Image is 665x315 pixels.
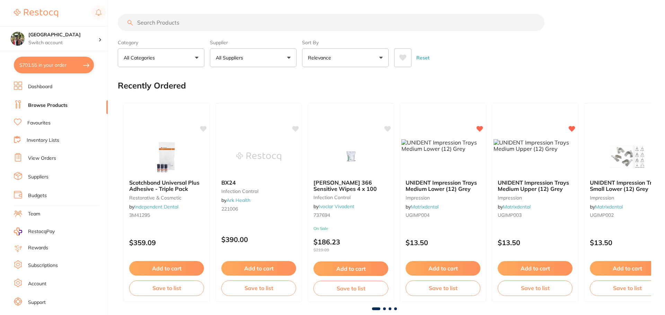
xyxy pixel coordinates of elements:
[144,139,189,174] img: Scotchbond Universal Plus Adhesive - Triple Pack
[319,203,354,210] a: Ivoclar Vivadent
[11,32,25,46] img: Wanneroo Dental Centre
[313,226,388,231] small: On Sale
[313,238,388,252] p: $186.23
[129,280,204,296] button: Save to list
[590,261,665,276] button: Add to cart
[28,280,46,287] a: Account
[590,239,665,247] p: $13.50
[308,54,334,61] p: Relevance
[313,203,354,210] span: by
[221,188,296,194] small: infection control
[313,195,388,200] small: infection control
[406,204,438,210] span: by
[14,57,94,73] button: $701.55 in your order
[406,212,480,218] small: UGIMP004
[590,195,665,201] small: impression
[414,48,432,67] button: Reset
[28,211,40,217] a: Team
[14,9,58,17] img: Restocq Logo
[302,48,389,67] button: Relevance
[28,228,55,235] span: RestocqPay
[221,206,296,212] small: 221006
[28,83,52,90] a: Dashboard
[498,280,573,296] button: Save to list
[590,280,665,296] button: Save to list
[302,39,389,46] label: Sort By
[221,197,250,203] span: by
[28,39,98,46] p: Switch account
[498,261,573,276] button: Add to cart
[503,204,531,210] a: Matrixdental
[14,5,58,21] a: Restocq Logo
[210,48,296,67] button: All Suppliers
[498,204,531,210] span: by
[27,137,59,144] a: Inventory Lists
[28,155,56,162] a: View Orders
[498,179,573,192] b: UNIDENT Impression Trays Medium Upper (12) Grey
[328,139,373,174] img: Durr FD 366 Sensitive Wipes 4 x 100
[118,48,204,67] button: All Categories
[210,39,296,46] label: Supplier
[406,239,480,247] p: $13.50
[14,228,22,235] img: RestocqPay
[313,261,388,276] button: Add to cart
[28,102,68,109] a: Browse Products
[221,280,296,296] button: Save to list
[313,212,388,218] small: 737694
[313,179,388,192] b: Durr FD 366 Sensitive Wipes 4 x 100
[498,195,573,201] small: impression
[216,54,246,61] p: All Suppliers
[221,261,296,276] button: Add to cart
[129,239,204,247] p: $359.09
[313,248,388,252] span: $219.09
[118,81,186,91] h2: Recently Ordered
[590,179,665,192] b: UNIDENT Impression Trays Small Lower (12) Grey
[27,120,51,127] a: Favourites
[118,39,204,46] label: Category
[28,174,48,180] a: Suppliers
[590,212,665,218] small: UGIMP002
[605,139,650,174] img: UNIDENT Impression Trays Small Lower (12) Grey
[14,228,55,235] a: RestocqPay
[221,179,296,186] b: BX24
[411,204,438,210] a: Matrixdental
[129,179,204,192] b: Scotchbond Universal Plus Adhesive - Triple Pack
[221,235,296,243] p: $390.00
[129,212,204,218] small: 3M41295
[28,31,98,38] h4: Wanneroo Dental Centre
[28,192,47,199] a: Budgets
[406,179,480,192] b: UNIDENT Impression Trays Medium Lower (12) Grey
[129,195,204,201] small: restorative & cosmetic
[28,262,58,269] a: Subscriptions
[28,299,46,306] a: Support
[595,204,623,210] a: Matrixdental
[401,139,485,152] img: UNIDENT Impression Trays Medium Lower (12) Grey
[129,261,204,276] button: Add to cart
[313,281,388,296] button: Save to list
[406,195,480,201] small: impression
[227,197,250,203] a: Ark Health
[129,204,178,210] span: by
[124,54,158,61] p: All Categories
[494,139,577,152] img: UNIDENT Impression Trays Medium Upper (12) Grey
[406,280,480,296] button: Save to list
[118,14,544,31] input: Search Products
[28,244,48,251] a: Rewards
[590,204,623,210] span: by
[236,139,281,174] img: BX24
[134,204,178,210] a: Independent Dental
[498,212,573,218] small: UGIMP003
[406,261,480,276] button: Add to cart
[498,239,573,247] p: $13.50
